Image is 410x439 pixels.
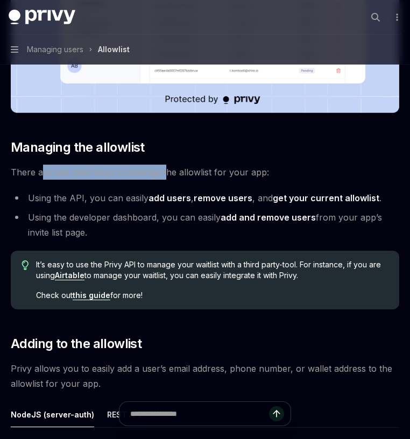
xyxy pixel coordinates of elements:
button: Open search [367,9,384,26]
svg: Tip [22,260,29,270]
a: add and remove users [221,212,316,223]
img: dark logo [9,10,75,25]
li: Using the developer dashboard, you can easily from your app’s invite list page. [11,210,399,240]
a: remove users [194,193,252,204]
button: More actions [391,10,401,25]
span: Check out for more! [36,290,388,301]
span: Adding to the allowlist [11,335,142,352]
a: Airtable [55,271,84,280]
span: Managing the allowlist [11,139,145,156]
span: Privy allows you to easily add a user’s email address, phone number, or wallet address to the all... [11,361,399,391]
a: get your current allowlist [273,193,379,204]
a: this guide [73,291,110,300]
input: Ask a question... [130,402,269,426]
div: Allowlist [98,43,130,56]
span: It’s easy to use the Privy API to manage your waitlist with a third party-tool. For instance, if ... [36,259,388,281]
a: add users [149,193,191,204]
span: There are two main ways to manage the allowlist for your app: [11,165,399,180]
span: Managing users [27,43,83,56]
button: Send message [269,406,284,421]
li: Using the API, you can easily , , and . [11,190,399,206]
